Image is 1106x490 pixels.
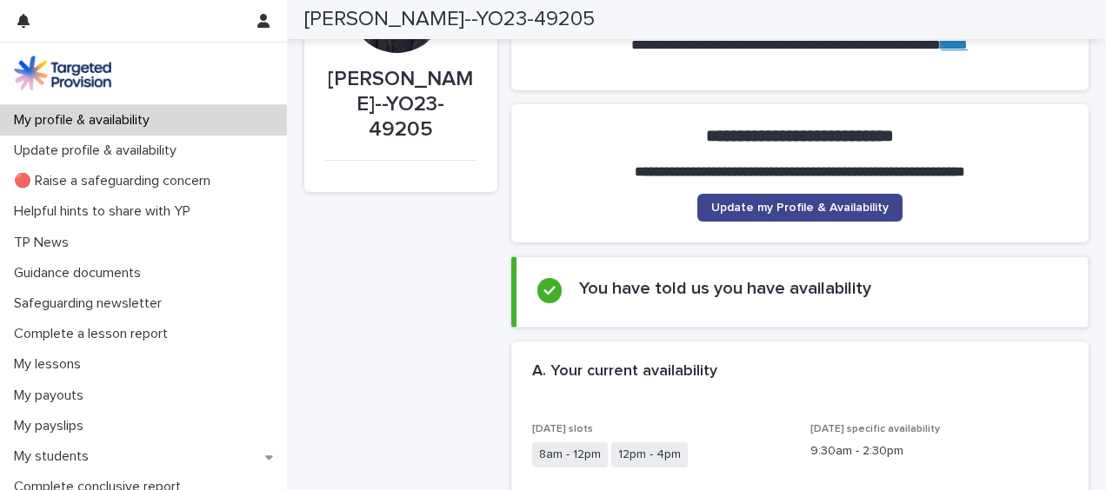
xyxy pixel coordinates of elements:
p: Guidance documents [7,265,155,281]
p: My payouts [7,387,97,404]
a: Update my Profile & Availability [697,194,903,222]
p: My profile & availability [7,112,163,129]
p: Safeguarding newsletter [7,295,176,312]
p: My lessons [7,356,95,373]
p: Complete a lesson report [7,326,182,342]
p: My payslips [7,418,97,434]
p: 9:30am - 2:30pm [810,442,1068,460]
h2: [PERSON_NAME]--YO23-49205 [304,7,595,32]
p: Update profile & availability [7,142,190,159]
span: [DATE] slots [532,424,593,434]
span: [DATE] specific availability [810,424,940,434]
p: My students [7,448,103,465]
img: M5nRWzHhSzIhMunXDL62 [14,56,111,90]
span: 12pm - 4pm [611,442,688,467]
span: 8am - 12pm [532,442,608,467]
h2: You have told us you have availability [579,278,871,299]
p: [PERSON_NAME]--YO23-49205 [325,67,476,142]
span: Update my Profile & Availability [711,202,889,214]
p: Helpful hints to share with YP [7,203,204,220]
h2: A. Your current availability [532,362,717,381]
p: TP News [7,235,83,251]
p: 🔴 Raise a safeguarding concern [7,173,224,189]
